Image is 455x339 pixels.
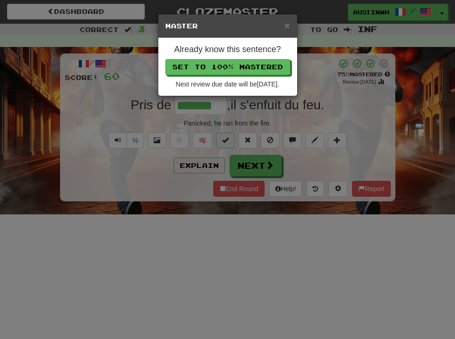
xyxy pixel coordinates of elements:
[165,59,290,75] button: Set to 100% Mastered
[165,45,290,54] h4: Already know this sentence?
[284,20,290,30] button: Close
[284,20,290,31] span: ×
[165,80,290,89] div: Next review due date will be [DATE] .
[165,21,290,31] h5: Master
